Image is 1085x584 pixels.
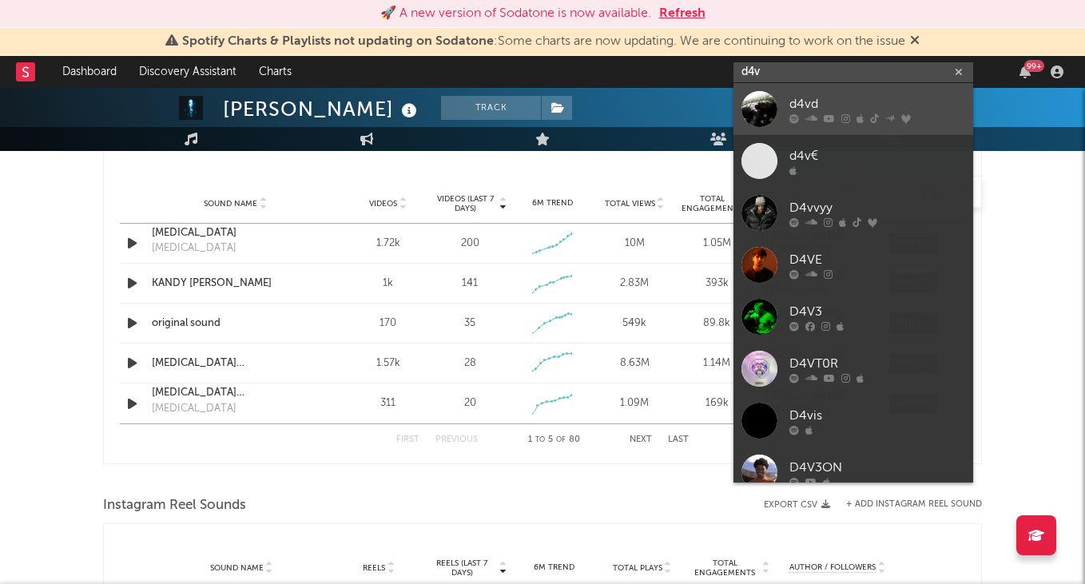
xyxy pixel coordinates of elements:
div: 99 + [1024,60,1044,72]
div: 170 [351,316,425,332]
span: of [556,436,566,443]
span: : Some charts are now updating. We are continuing to work on the issue [182,35,905,48]
span: Spotify Charts & Playlists not updating on Sodatone [182,35,494,48]
a: KANDY [PERSON_NAME] [152,276,319,292]
div: + Add Instagram Reel Sound [830,500,982,509]
a: [MEDICAL_DATA] [152,225,319,241]
a: D4VE [733,239,973,291]
button: Export CSV [764,500,830,510]
div: D4VE [789,250,965,269]
div: 549k [598,316,672,332]
div: 6M Trend [515,562,594,574]
button: Track [441,96,541,120]
a: Discovery Assistant [128,56,248,88]
span: Reels (last 7 days) [427,558,497,578]
div: 393k [680,276,754,292]
a: original sound [152,316,319,332]
input: Search for artists [733,62,973,82]
div: D4vvyy [789,198,965,217]
span: Reels [363,563,385,573]
a: d4vd [733,83,973,135]
div: 200 [461,236,479,252]
div: 8.63M [598,356,672,371]
div: 10M [598,236,672,252]
span: Dismiss [910,35,920,48]
div: 28 [464,356,476,371]
a: D4V3 [733,291,973,343]
span: to [535,436,545,443]
a: Charts [248,56,303,88]
div: D4vis [789,406,965,425]
button: + Add Instagram Reel Sound [846,500,982,509]
a: d4v€ [733,135,973,187]
span: Sound Name [210,563,264,573]
div: D4V3ON [789,458,965,477]
div: D4VT0R [789,354,965,373]
div: d4vd [789,94,965,113]
span: Total Plays [613,563,662,573]
div: d4v€ [789,146,965,165]
div: [PERSON_NAME] [223,96,421,122]
span: Author / Followers [789,562,876,573]
button: Last [668,435,689,444]
div: 141 [462,276,478,292]
button: Previous [435,435,478,444]
button: Refresh [659,4,705,23]
a: D4VT0R [733,343,973,395]
button: 99+ [1019,66,1031,78]
div: 1.57k [351,356,425,371]
a: [MEDICAL_DATA] [PERSON_NAME] [152,356,319,371]
a: D4vis [733,395,973,447]
span: Total Engagements [690,558,761,578]
a: Dashboard [51,56,128,88]
div: D4V3 [789,302,965,321]
div: 1.14M [680,356,754,371]
div: 1k [351,276,425,292]
button: Next [630,435,652,444]
div: 1.05M [680,236,754,252]
div: 20 [464,395,476,411]
div: 2.83M [598,276,672,292]
div: 🚀 A new version of Sodatone is now available. [380,4,651,23]
div: 89.8k [680,316,754,332]
button: First [396,435,419,444]
div: [MEDICAL_DATA] [152,240,236,256]
div: [MEDICAL_DATA] [152,401,236,417]
div: 1.72k [351,236,425,252]
span: Instagram Reel Sounds [103,496,246,515]
div: 1 5 80 [510,431,598,450]
a: D4vvyy [733,187,973,239]
a: [MEDICAL_DATA] [PERSON_NAME] [152,385,319,401]
div: 35 [464,316,475,332]
div: 311 [351,395,425,411]
div: 169k [680,395,754,411]
a: D4V3ON [733,447,973,499]
div: 1.09M [598,395,672,411]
